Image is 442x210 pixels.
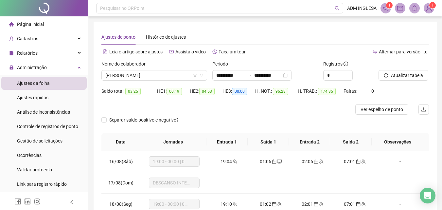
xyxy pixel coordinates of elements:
[355,104,408,115] button: Ver espelho de ponto
[221,159,232,164] span: 19:04
[101,60,150,67] label: Nome do colaborador
[212,60,232,67] label: Período
[355,202,361,206] span: calendar
[107,116,181,124] span: Separar saldo positivo e negativo?
[373,49,377,54] span: swap
[212,49,217,54] span: history
[9,51,14,55] span: file
[193,73,197,77] span: filter
[420,188,435,203] div: Open Intercom Messenger
[24,198,31,205] span: linkedin
[232,159,237,164] span: team
[347,5,377,12] span: ADM INGLESA
[14,198,21,205] span: facebook
[399,180,401,185] span: -
[232,202,237,206] span: team
[17,109,70,115] span: Análise de inconsistências
[323,60,348,67] span: Registros
[17,22,44,27] span: Página inicial
[371,88,374,94] span: 0
[344,201,355,207] span: 07:01
[17,181,67,187] span: Link para registro rápido
[248,133,289,151] th: Saída 1
[246,73,252,78] span: to
[372,133,424,151] th: Observações
[412,5,417,11] span: bell
[175,49,206,54] span: Assista o vídeo
[330,133,371,151] th: Saída 2
[298,87,344,95] div: H. TRAB.:
[17,50,38,56] span: Relatórios
[361,159,366,164] span: team
[429,2,436,9] sup: Atualize o seu contato no menu Meus Dados
[318,88,336,95] span: 174:35
[313,202,318,206] span: calendar
[386,2,393,9] sup: 1
[318,159,324,164] span: team
[289,133,330,151] th: Entrada 2
[69,200,74,204] span: left
[222,87,255,95] div: HE 3:
[344,62,348,66] span: info-circle
[271,159,276,164] span: calendar
[157,87,190,95] div: HE 1:
[219,49,246,54] span: Faça um tour
[313,159,318,164] span: calendar
[108,180,133,185] span: 17/08(Dom)
[344,88,358,94] span: Faltas:
[273,88,288,95] span: 96:28
[101,133,140,151] th: Data
[199,88,215,95] span: 04:53
[302,159,313,164] span: 02:06
[424,3,434,13] img: 95218
[17,95,48,100] span: Ajustes rápidos
[200,73,203,77] span: down
[421,107,426,112] span: upload
[17,167,52,172] span: Validar protocolo
[109,159,133,164] span: 16/08(Sáb)
[260,201,271,207] span: 01:02
[109,201,133,207] span: 18/08(Seg)
[103,49,108,54] span: file-text
[125,88,141,95] span: 03:25
[206,133,248,151] th: Entrada 1
[17,81,50,86] span: Ajustes da folha
[361,202,366,206] span: team
[260,159,271,164] span: 01:06
[388,3,391,8] span: 1
[232,88,247,95] span: 00:00
[140,133,206,151] th: Jornadas
[432,3,434,8] span: 1
[377,138,419,145] span: Observações
[276,159,282,164] span: desktop
[153,157,196,166] span: 19:00 - 00:00 | 01:00 - 07:00
[344,159,355,164] span: 07:01
[153,178,196,188] span: DESCANSO INTER-JORNADA
[255,87,298,95] div: H. NOT.:
[302,201,313,207] span: 02:01
[101,34,135,40] span: Ajustes de ponto
[167,88,182,95] span: 00:19
[383,5,389,11] span: notification
[318,202,324,206] span: team
[17,65,47,70] span: Administração
[17,124,78,129] span: Controle de registros de ponto
[17,138,62,143] span: Gestão de solicitações
[17,36,38,41] span: Cadastros
[153,199,196,209] span: 19:00 - 00:00 | 01:00 - 07:00
[379,49,427,54] span: Alternar para versão lite
[271,202,276,206] span: calendar
[169,49,174,54] span: youtube
[146,34,186,40] span: Histórico de ajustes
[379,70,428,81] button: Atualizar tabela
[397,5,403,11] span: mail
[17,153,42,158] span: Ocorrências
[246,73,252,78] span: swap-right
[276,202,282,206] span: team
[399,201,401,207] span: -
[221,201,232,207] span: 19:10
[101,87,157,95] div: Saldo total:
[384,73,388,78] span: reload
[355,159,361,164] span: calendar
[9,22,14,27] span: home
